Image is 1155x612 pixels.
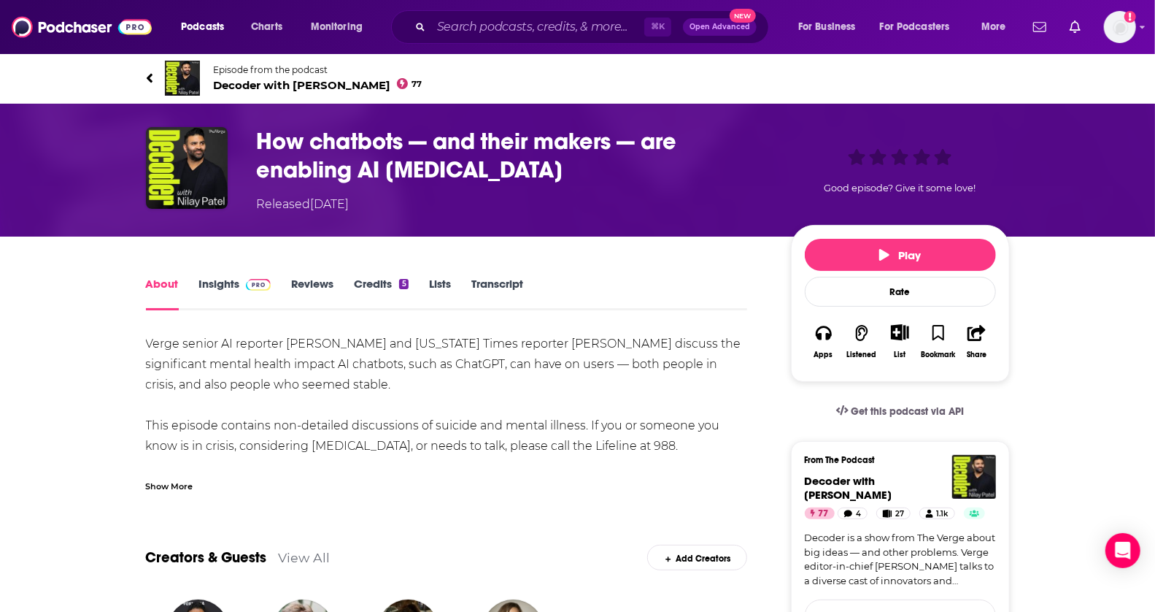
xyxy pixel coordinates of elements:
[851,405,964,418] span: Get this podcast via API
[412,81,422,88] span: 77
[683,18,757,36] button: Open AdvancedNew
[1104,11,1136,43] img: User Profile
[1064,15,1086,39] a: Show notifications dropdown
[885,324,915,340] button: Show More Button
[879,248,921,262] span: Play
[805,508,835,519] a: 77
[870,15,971,39] button: open menu
[311,17,363,37] span: Monitoring
[214,64,422,75] span: Episode from the podcast
[921,351,955,359] div: Bookmark
[937,507,949,521] span: 1.1k
[895,350,906,359] div: List
[429,277,451,310] a: Lists
[257,196,349,213] div: Released [DATE]
[798,17,856,37] span: For Business
[431,15,644,39] input: Search podcasts, credits, & more...
[354,277,408,310] a: Credits5
[805,474,892,502] a: Decoder with Nilay Patel
[471,277,523,310] a: Transcript
[805,315,843,368] button: Apps
[805,474,892,502] span: Decoder with [PERSON_NAME]
[967,351,986,359] div: Share
[171,15,243,39] button: open menu
[843,315,881,368] button: Listened
[919,508,954,519] a: 1.1k
[279,550,331,565] a: View All
[824,183,976,194] span: Good episode? Give it some love!
[1124,11,1136,23] svg: Add a profile image
[405,10,783,44] div: Search podcasts, credits, & more...
[246,279,271,291] img: Podchaser Pro
[919,315,957,368] button: Bookmark
[146,277,179,310] a: About
[257,127,768,184] h1: How chatbots — and their makers — are enabling AI psychosis
[730,9,756,23] span: New
[647,545,747,570] div: Add Creators
[146,127,228,209] img: How chatbots — and their makers — are enabling AI psychosis
[165,61,200,96] img: Decoder with Nilay Patel
[838,508,868,519] a: 4
[788,15,874,39] button: open menu
[181,17,224,37] span: Podcasts
[876,508,911,519] a: 27
[399,279,408,289] div: 5
[856,507,861,521] span: 4
[242,15,291,39] a: Charts
[805,239,996,271] button: Play
[805,277,996,307] div: Rate
[895,507,904,521] span: 27
[301,15,382,39] button: open menu
[880,17,950,37] span: For Podcasters
[1105,533,1140,568] div: Open Intercom Messenger
[957,315,995,368] button: Share
[1104,11,1136,43] button: Show profile menu
[214,78,422,92] span: Decoder with [PERSON_NAME]
[1104,11,1136,43] span: Logged in as jacruz
[146,548,267,567] a: Creators & Guests
[971,15,1024,39] button: open menu
[291,277,333,310] a: Reviews
[819,507,829,521] span: 77
[689,23,750,31] span: Open Advanced
[146,61,578,96] a: Decoder with Nilay PatelEpisode from the podcastDecoder with [PERSON_NAME]77
[814,351,833,359] div: Apps
[981,17,1006,37] span: More
[824,394,976,429] a: Get this podcast via API
[847,351,877,359] div: Listened
[881,315,919,368] div: Show More ButtonList
[199,277,271,310] a: InsightsPodchaser Pro
[251,17,282,37] span: Charts
[1027,15,1052,39] a: Show notifications dropdown
[805,531,996,588] a: Decoder is a show from The Verge about big ideas — and other problems. Verge editor-in-chief [PER...
[12,13,152,41] img: Podchaser - Follow, Share and Rate Podcasts
[805,455,984,465] h3: From The Podcast
[952,455,996,499] img: Decoder with Nilay Patel
[644,18,671,37] span: ⌘ K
